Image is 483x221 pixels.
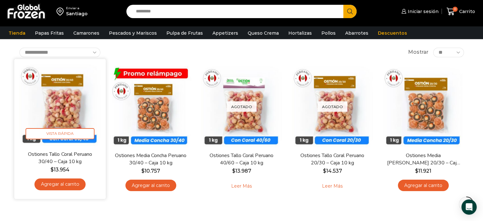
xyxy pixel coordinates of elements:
a: Iniciar sesión [400,5,439,18]
img: address-field-icon.svg [57,6,66,17]
button: Search button [343,5,357,18]
div: Santiago [66,10,88,17]
span: Iniciar sesión [406,8,439,15]
a: Ostiones Media [PERSON_NAME] 20/30 – Caja 10 kg [386,152,460,167]
span: $ [50,166,53,172]
a: Camarones [70,27,103,39]
a: Ostiones Media Concha Peruano 30/40 – Caja 10 kg [114,152,187,167]
span: Carrito [458,8,475,15]
a: Hortalizas [285,27,315,39]
a: Ostiones Tallo Coral Peruano 20/30 – Caja 10 kg [296,152,369,167]
span: Vista Rápida [25,128,94,139]
a: Appetizers [209,27,241,39]
a: 0 Carrito [445,4,477,19]
span: 0 [453,7,458,12]
span: $ [415,168,418,174]
bdi: 10.757 [141,168,160,174]
a: Abarrotes [342,27,372,39]
p: Agotado [318,101,347,112]
a: Pulpa de Frutas [163,27,206,39]
div: Enviar a [66,6,88,10]
p: Agotado [227,101,257,112]
a: Pescados y Mariscos [106,27,160,39]
a: Leé más sobre “Ostiones Tallo Coral Peruano 40/60 - Caja 10 kg” [221,180,262,193]
a: Descuentos [375,27,410,39]
a: Agregar al carrito: “Ostiones Media Concha Peruano 30/40 - Caja 10 kg” [125,180,176,191]
a: Agregar al carrito: “Ostiones Tallo Coral Peruano 30/40 - Caja 10 kg” [34,178,85,190]
a: Leé más sobre “Ostiones Tallo Coral Peruano 20/30 - Caja 10 kg” [312,180,352,193]
bdi: 13.987 [232,168,251,174]
a: Queso Crema [245,27,282,39]
span: $ [232,168,235,174]
a: Papas Fritas [32,27,67,39]
select: Pedido de la tienda [19,48,100,57]
a: Ostiones Tallo Coral Peruano 40/60 – Caja 10 kg [205,152,278,167]
span: $ [141,168,144,174]
bdi: 14.537 [323,168,342,174]
bdi: 13.954 [50,166,69,172]
span: $ [323,168,326,174]
a: Agregar al carrito: “Ostiones Media Concha Peruano 20/30 - Caja 10 kg” [398,180,449,191]
bdi: 11.921 [415,168,431,174]
a: Ostiones Tallo Coral Peruano 30/40 – Caja 10 kg [23,150,97,165]
span: Mostrar [408,49,428,56]
a: Tienda [5,27,29,39]
a: Pollos [318,27,339,39]
div: Open Intercom Messenger [461,199,477,215]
